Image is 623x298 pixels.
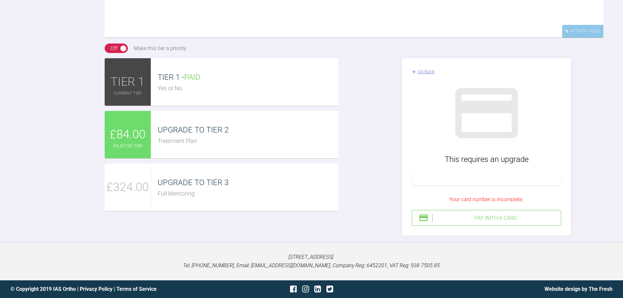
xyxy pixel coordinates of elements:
span: TIER 1 - [158,73,200,82]
div: Make this tier a priority [134,44,186,53]
span: PAID [184,73,200,82]
div: Yes or No [158,84,338,93]
div: Attach Files [562,25,603,38]
span: TIER 1 [111,73,145,92]
span: £84.00 [110,125,146,144]
div: Go Back [418,68,435,75]
a: Terms of Service [116,286,157,292]
div: © Copyright 2019 IAS Ortho | | [10,285,211,293]
div: Your card number is incomplete. [412,195,561,204]
span: UPGRADE TO TIER 3 [158,178,229,187]
p: [STREET_ADDRESS]. Tel: [PHONE_NUMBER], Email: [EMAIL_ADDRESS][DOMAIN_NAME], Company Reg: 6452201,... [10,253,613,270]
a: Website design by The Fresh [545,286,613,292]
img: arrowBack.f0745bb9.svg [412,68,417,75]
span: £324.00 [106,178,149,197]
img: stripeGray.902526a8.svg [449,76,524,151]
iframe: Secure card payment input frame [416,176,557,182]
div: This requires an upgrade [412,153,561,166]
div: Treatment Plan [158,136,338,146]
a: Privacy Policy [80,286,112,292]
span: UPGRADE TO TIER 2 [158,125,229,134]
div: Off [111,44,117,53]
div: Pay with a Card [432,214,558,222]
img: stripeIcon.ae7d7783.svg [419,213,428,223]
div: Full Mentoring [158,189,338,199]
